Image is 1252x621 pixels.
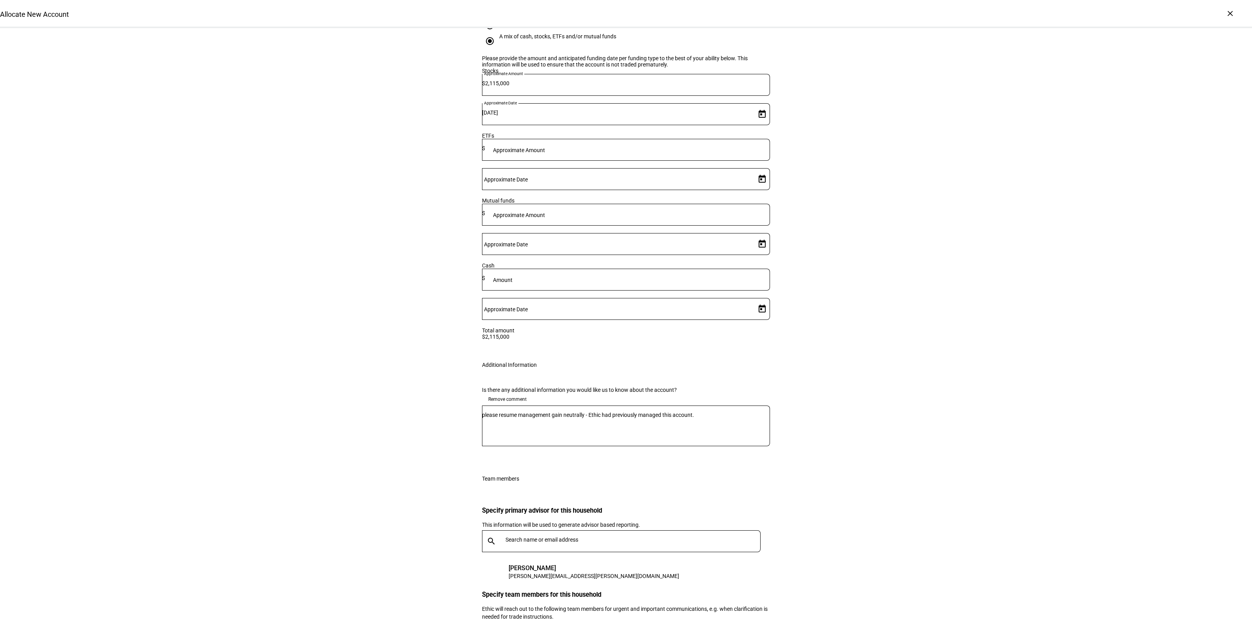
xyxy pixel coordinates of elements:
[493,212,545,218] mat-label: Approximate Amount
[493,147,545,153] mat-label: Approximate Amount
[754,301,770,317] button: Open calendar
[482,145,485,151] span: $
[754,171,770,187] button: Open calendar
[484,101,517,105] mat-label: Approximate Date
[484,176,528,183] mat-label: Approximate Date
[482,334,770,340] div: $2,115,000
[482,591,770,598] h3: Specify team members for this household
[482,262,770,269] div: Cash
[754,106,770,122] button: Open calendar
[505,537,764,543] input: Search name or email address
[482,507,770,514] h3: Specify primary advisor for this household
[482,327,770,334] div: Total amount
[482,275,485,281] span: $
[509,572,679,580] div: [PERSON_NAME][EMAIL_ADDRESS][PERSON_NAME][DOMAIN_NAME]
[482,362,537,368] div: Additional Information
[482,605,770,621] div: Ethic will reach out to the following team members for urgent and important communications, e.g. ...
[482,521,770,529] div: This information will be used to generate advisor based reporting.
[482,393,533,406] button: Remove comment
[482,55,770,68] div: Please provide the amount and anticipated funding date per funding type to the best of your abili...
[482,197,770,204] div: Mutual funds
[482,68,770,74] div: Stocks
[482,133,770,139] div: ETFs
[484,306,528,312] mat-label: Approximate Date
[482,537,501,546] mat-icon: search
[754,236,770,252] button: Open calendar
[482,210,485,216] span: $
[499,33,616,39] div: A mix of cash, stocks, ETFs and/or mutual funds
[488,393,527,406] span: Remove comment
[484,71,523,76] mat-label: Approximate Amount
[509,564,679,572] div: [PERSON_NAME]
[482,476,519,482] div: Team members
[484,241,528,248] mat-label: Approximate Date
[487,564,502,580] div: MO
[482,387,770,393] div: Is there any additional information you would like us to know about the account?
[1224,7,1236,20] div: ×
[493,277,513,283] mat-label: Amount
[482,80,485,86] span: $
